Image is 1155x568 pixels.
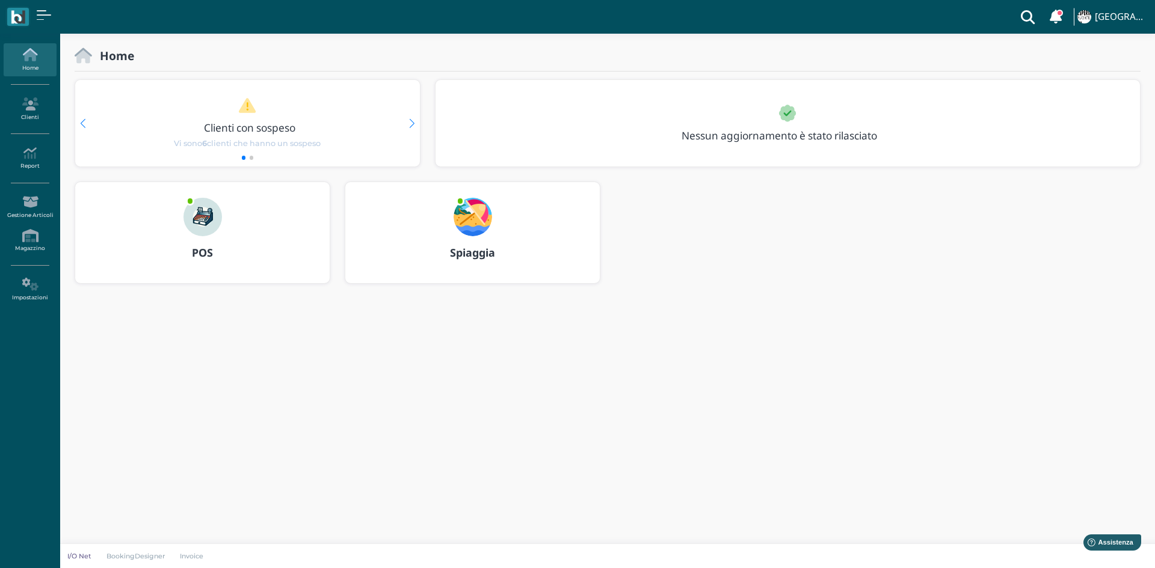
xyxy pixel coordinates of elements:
b: POS [192,245,213,260]
img: ... [183,198,222,236]
b: 6 [202,139,207,148]
span: Vi sono clienti che hanno un sospeso [174,138,321,149]
a: ... [GEOGRAPHIC_DATA] [1076,2,1148,31]
img: ... [454,198,492,236]
iframe: Help widget launcher [1070,531,1145,558]
div: 1 / 1 [436,80,1140,166]
h3: Clienti con sospeso [100,122,399,133]
img: logo [11,10,25,24]
a: Clienti con sospeso Vi sono6clienti che hanno un sospeso [98,97,396,149]
a: Magazzino [4,224,56,257]
a: Report [4,142,56,175]
b: Spiaggia [450,245,495,260]
h2: Home [92,49,134,62]
a: Gestione Articoli [4,191,56,224]
img: ... [1077,10,1091,23]
h3: Nessun aggiornamento è stato rilasciato [674,130,905,141]
span: Assistenza [35,10,79,19]
div: Previous slide [80,119,85,128]
div: 1 / 2 [75,80,420,166]
h4: [GEOGRAPHIC_DATA] [1095,12,1148,22]
a: ... POS [75,182,330,298]
a: ... Spiaggia [345,182,600,298]
div: Next slide [409,119,414,128]
a: Clienti [4,93,56,126]
a: Impostazioni [4,273,56,306]
a: Home [4,43,56,76]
